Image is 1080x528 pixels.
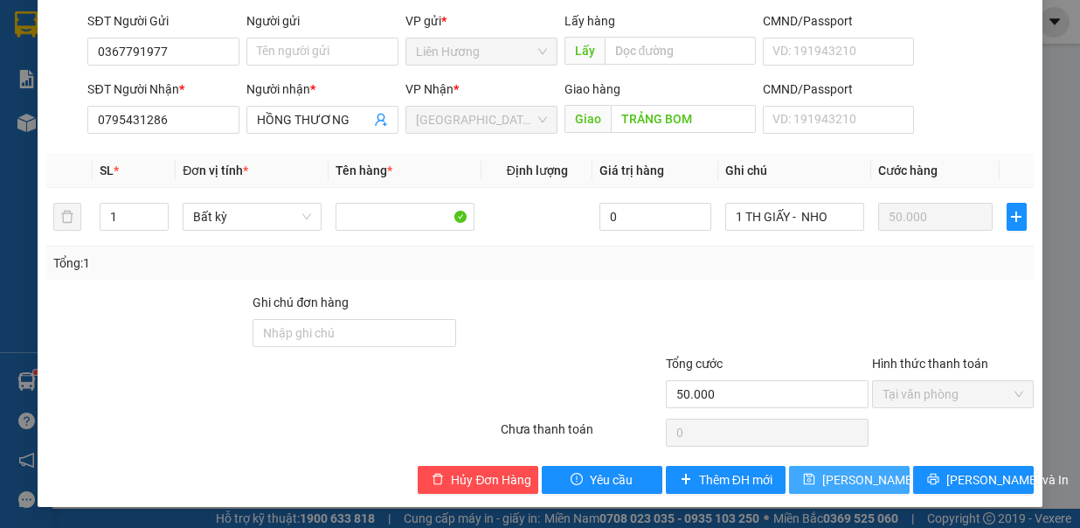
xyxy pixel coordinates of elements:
[725,203,864,231] input: Ghi Chú
[253,295,349,309] label: Ghi chú đơn hàng
[878,203,993,231] input: 0
[432,473,444,487] span: delete
[451,470,531,490] span: Hủy Đơn Hàng
[590,470,633,490] span: Yêu cầu
[374,113,388,127] span: user-add
[100,64,114,78] span: phone
[1007,203,1027,231] button: plus
[666,466,786,494] button: plusThêm ĐH mới
[927,473,939,487] span: printer
[822,470,962,490] span: [PERSON_NAME] thay đổi
[405,11,557,31] div: VP gửi
[416,38,547,65] span: Liên Hương
[336,203,474,231] input: VD: Bàn, Ghế
[605,37,756,65] input: Dọc đường
[1007,210,1026,224] span: plus
[253,319,455,347] input: Ghi chú đơn hàng
[872,357,988,371] label: Hình thức thanh toán
[507,163,568,177] span: Định lượng
[405,82,453,96] span: VP Nhận
[699,470,772,490] span: Thêm ĐH mới
[571,473,583,487] span: exclamation-circle
[564,105,611,133] span: Giao
[8,60,333,82] li: 02523854854
[564,14,615,28] span: Lấy hàng
[542,466,662,494] button: exclamation-circleYêu cầu
[803,473,815,487] span: save
[183,163,248,177] span: Đơn vị tính
[53,254,419,273] div: Tổng: 1
[564,37,605,65] span: Lấy
[53,203,81,231] button: delete
[763,11,915,31] div: CMND/Passport
[913,466,1034,494] button: printer[PERSON_NAME] và In
[8,8,95,95] img: logo.jpg
[946,470,1069,490] span: [PERSON_NAME] và In
[100,11,248,33] b: [PERSON_NAME]
[100,163,114,177] span: SL
[193,204,311,230] span: Bất kỳ
[718,154,871,188] th: Ghi chú
[246,80,398,99] div: Người nhận
[100,42,114,56] span: environment
[763,80,915,99] div: CMND/Passport
[499,420,664,450] div: Chưa thanh toán
[246,11,398,31] div: Người gửi
[8,109,190,138] b: GỬI : Liên Hương
[87,80,239,99] div: SĐT Người Nhận
[87,11,239,31] div: SĐT Người Gửi
[336,163,392,177] span: Tên hàng
[666,357,723,371] span: Tổng cước
[611,105,756,133] input: Dọc đường
[418,466,538,494] button: deleteHủy Đơn Hàng
[883,381,1023,407] span: Tại văn phòng
[564,82,620,96] span: Giao hàng
[789,466,910,494] button: save[PERSON_NAME] thay đổi
[878,163,938,177] span: Cước hàng
[680,473,692,487] span: plus
[416,107,547,133] span: Sài Gòn
[8,38,333,60] li: 01 [PERSON_NAME]
[599,163,664,177] span: Giá trị hàng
